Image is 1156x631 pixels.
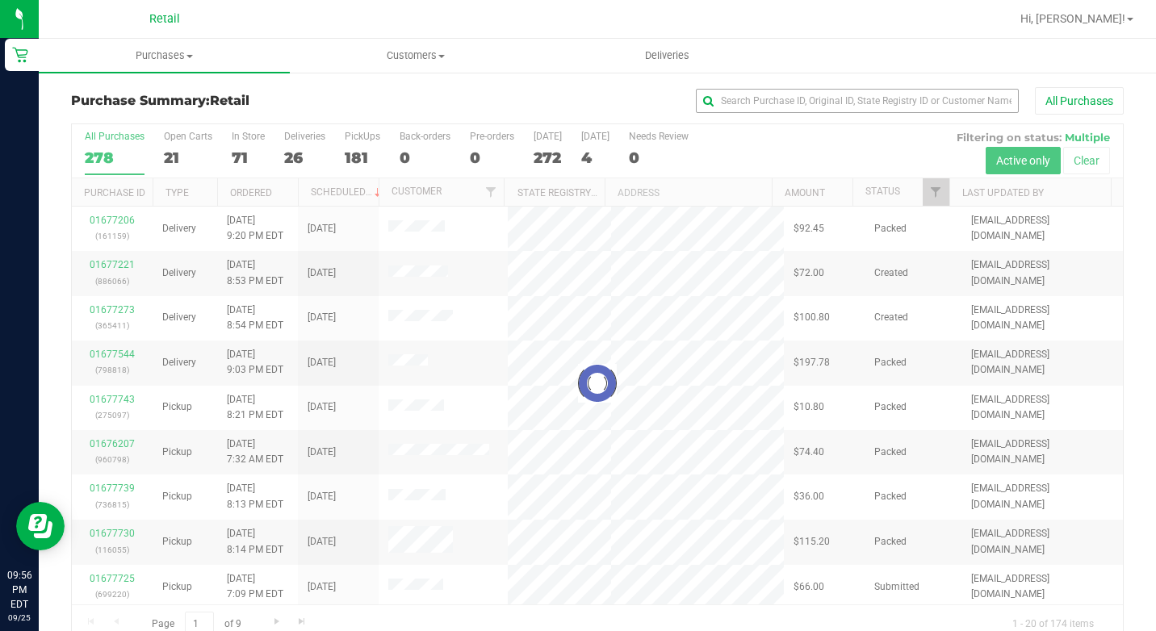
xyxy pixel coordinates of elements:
h3: Purchase Summary: [71,94,422,108]
span: Retail [149,12,180,26]
inline-svg: Retail [12,47,28,63]
a: Customers [290,39,541,73]
span: Retail [210,93,249,108]
span: Hi, [PERSON_NAME]! [1020,12,1125,25]
iframe: Resource center [16,502,65,550]
span: Purchases [39,48,290,63]
span: Customers [291,48,540,63]
button: All Purchases [1035,87,1124,115]
p: 09:56 PM EDT [7,568,31,612]
input: Search Purchase ID, Original ID, State Registry ID or Customer Name... [696,89,1019,113]
p: 09/25 [7,612,31,624]
a: Deliveries [542,39,793,73]
span: Deliveries [623,48,711,63]
a: Purchases [39,39,290,73]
